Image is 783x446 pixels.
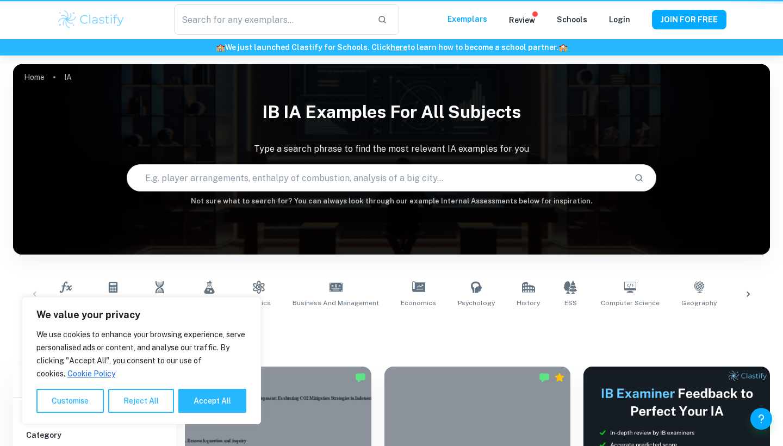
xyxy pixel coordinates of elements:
p: Type a search phrase to find the most relevant IA examples for you [13,143,770,156]
a: Schools [557,15,587,24]
span: Computer Science [601,298,660,308]
button: Accept All [178,389,246,413]
a: Login [609,15,630,24]
img: Marked [355,372,366,383]
p: Review [509,14,535,26]
div: Premium [554,372,565,383]
span: History [517,298,540,308]
input: Search for any exemplars... [174,4,369,35]
h1: All IA Examples [51,321,732,340]
a: Cookie Policy [67,369,116,379]
img: Clastify logo [57,9,126,30]
div: We value your privacy [22,297,261,424]
img: Marked [539,372,550,383]
span: ESS [564,298,577,308]
span: 🏫 [216,43,225,52]
h6: Filter exemplars [13,367,176,397]
span: Geography [681,298,717,308]
h6: Category [26,429,163,441]
p: We use cookies to enhance your browsing experience, serve personalised ads or content, and analys... [36,328,246,380]
a: Home [24,70,45,85]
span: Business and Management [293,298,379,308]
input: E.g. player arrangements, enthalpy of combustion, analysis of a big city... [127,163,625,193]
a: here [390,43,407,52]
p: We value your privacy [36,308,246,321]
button: Help and Feedback [750,408,772,430]
span: Economics [401,298,436,308]
h6: We just launched Clastify for Schools. Click to learn how to become a school partner. [2,41,781,53]
button: Reject All [108,389,174,413]
button: JOIN FOR FREE [652,10,726,29]
p: IA [64,71,72,83]
span: Psychology [458,298,495,308]
button: Customise [36,389,104,413]
h6: Not sure what to search for? You can always look through our example Internal Assessments below f... [13,196,770,207]
h1: IB IA examples for all subjects [13,95,770,129]
button: Search [630,169,648,187]
span: 🏫 [558,43,568,52]
p: Exemplars [448,13,487,25]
